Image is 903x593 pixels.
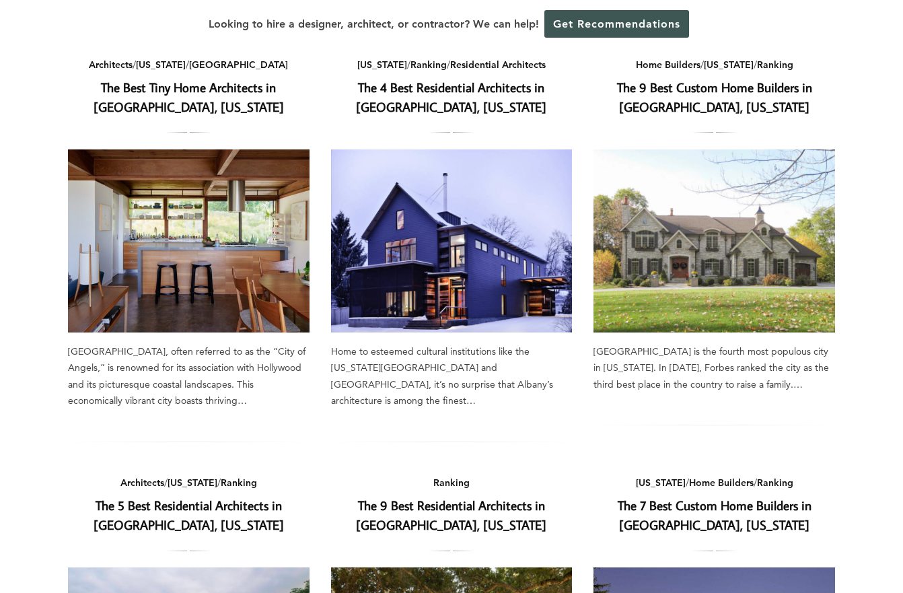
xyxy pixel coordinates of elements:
a: Home Builders [636,59,700,71]
a: Architects [120,477,164,489]
a: The 5 Best Residential Architects in [GEOGRAPHIC_DATA], [US_STATE] [94,497,284,533]
a: The Best Tiny Home Architects in [GEOGRAPHIC_DATA], [US_STATE] [94,79,284,115]
div: / / [68,57,310,73]
div: / / [68,475,310,491]
a: The 7 Best Custom Home Builders in [GEOGRAPHIC_DATA], [US_STATE] [618,497,811,533]
a: Ranking [757,59,793,71]
a: The 4 Best Residential Architects in [GEOGRAPHIC_DATA], [US_STATE] [331,149,573,333]
a: Ranking [410,59,447,71]
a: The Best Tiny Home Architects in [GEOGRAPHIC_DATA], [US_STATE] [68,149,310,333]
a: The 9 Best Custom Home Builders in [GEOGRAPHIC_DATA], [US_STATE] [593,149,835,333]
a: [US_STATE] [136,59,186,71]
a: Get Recommendations [544,10,689,38]
a: [GEOGRAPHIC_DATA] [189,59,288,71]
div: Home to esteemed cultural institutions like the [US_STATE][GEOGRAPHIC_DATA] and [GEOGRAPHIC_DATA]... [331,343,573,409]
a: Ranking [757,477,793,489]
a: The 4 Best Residential Architects in [GEOGRAPHIC_DATA], [US_STATE] [356,79,546,115]
a: [US_STATE] [704,59,754,71]
a: Architects [89,59,133,71]
div: / / [331,57,573,73]
a: [US_STATE] [636,477,686,489]
a: [US_STATE] [357,59,407,71]
div: [GEOGRAPHIC_DATA] is the fourth most populous city in [US_STATE]. In [DATE], Forbes ranked the ci... [593,343,835,393]
div: / / [593,57,835,73]
a: Residential Architects [450,59,546,71]
a: The 9 Best Custom Home Builders in [GEOGRAPHIC_DATA], [US_STATE] [617,79,812,115]
a: Home Builders [689,477,754,489]
a: Ranking [433,477,470,489]
div: [GEOGRAPHIC_DATA], often referred to as the “City of Angels,” is renowned for its association wit... [68,343,310,409]
div: / / [593,475,835,491]
a: The 9 Best Residential Architects in [GEOGRAPHIC_DATA], [US_STATE] [356,497,546,533]
a: [US_STATE] [168,477,217,489]
a: Ranking [221,477,257,489]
